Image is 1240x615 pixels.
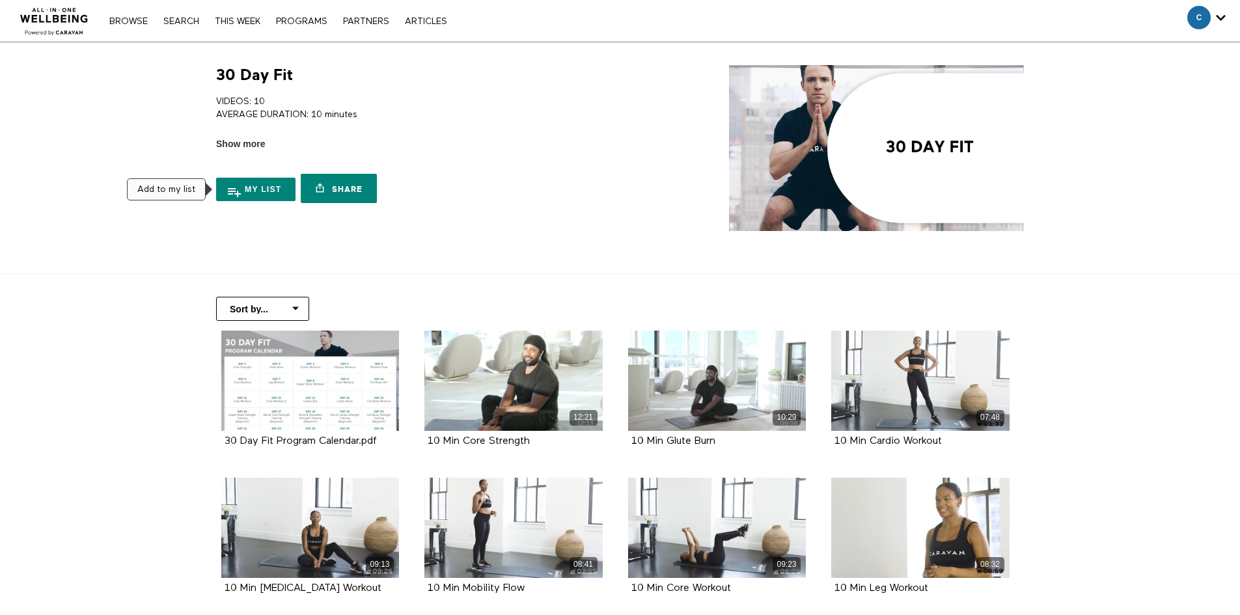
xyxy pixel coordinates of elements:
[834,436,942,446] strong: 10 Min Cardio Workout
[157,17,206,26] a: Search
[103,17,154,26] a: Browse
[428,583,525,593] a: 10 Min Mobility Flow
[428,583,525,594] strong: 10 Min Mobility Flow
[631,436,715,446] a: 10 Min Glute Burn
[366,557,394,572] div: 09:13
[976,557,1004,572] div: 08:32
[398,17,454,26] a: ARTICLES
[831,478,1010,578] a: 10 Min Leg Workout 08:32
[834,583,928,594] strong: 10 Min Leg Workout
[301,174,376,203] a: Share
[428,436,530,446] strong: 10 Min Core Strength
[103,14,453,27] nav: Primary
[216,95,615,122] p: VIDEOS: 10 AVERAGE DURATION: 10 minutes
[216,178,296,201] button: My list
[570,557,598,572] div: 08:41
[773,557,801,572] div: 09:23
[225,436,377,446] strong: 30 Day Fit Program Calendar.pdf
[269,17,334,26] a: PROGRAMS
[221,331,400,431] a: 30 Day Fit Program Calendar.pdf
[424,478,603,578] a: 10 Min Mobility Flow 08:41
[570,410,598,425] div: 12:21
[628,478,806,578] a: 10 Min Core Workout 09:23
[773,410,801,425] div: 10:29
[225,583,381,593] a: 10 Min [MEDICAL_DATA] Workout
[337,17,396,26] a: PARTNERS
[225,583,381,594] strong: 10 Min Oblique Workout
[225,436,377,446] a: 30 Day Fit Program Calendar.pdf
[631,583,731,594] strong: 10 Min Core Workout
[976,410,1004,425] div: 07:48
[424,331,603,431] a: 10 Min Core Strength 12:21
[221,478,400,578] a: 10 Min Oblique Workout 09:13
[216,137,265,151] span: Show more
[834,583,928,593] a: 10 Min Leg Workout
[831,331,1010,431] a: 10 Min Cardio Workout 07:48
[208,17,267,26] a: THIS WEEK
[729,65,1024,231] img: 30 Day Fit
[216,65,293,85] h1: 30 Day Fit
[631,436,715,446] strong: 10 Min Glute Burn
[137,185,195,194] strong: Add to my list
[428,436,530,446] a: 10 Min Core Strength
[834,436,942,446] a: 10 Min Cardio Workout
[631,583,731,593] a: 10 Min Core Workout
[628,331,806,431] a: 10 Min Glute Burn 10:29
